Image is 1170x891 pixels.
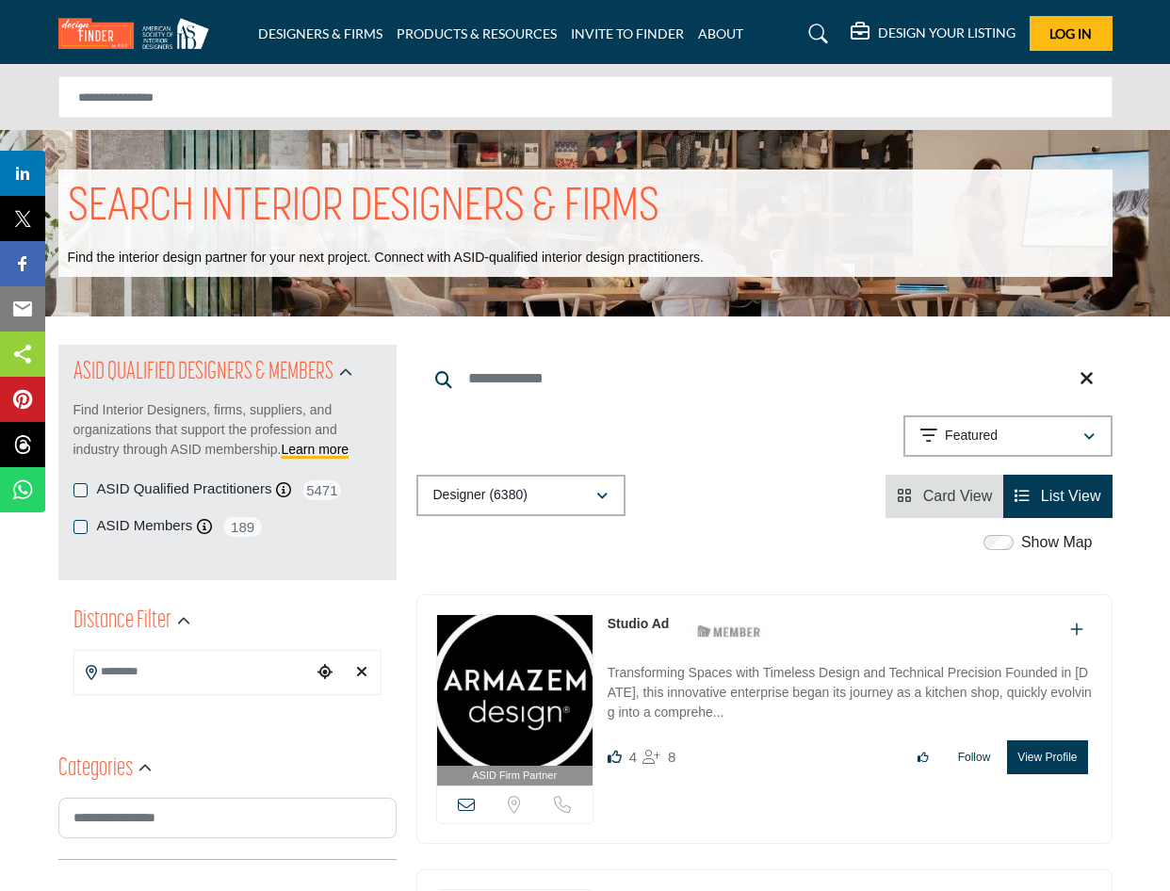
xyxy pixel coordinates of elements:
p: Find Interior Designers, firms, suppliers, and organizations that support the profession and indu... [73,400,382,460]
button: Log In [1030,16,1113,51]
div: Clear search location [348,653,375,693]
h2: Distance Filter [73,605,171,639]
a: Add To List [1070,622,1083,638]
a: View List [1015,488,1100,504]
a: Transforming Spaces with Timeless Design and Technical Precision Founded in [DATE], this innovati... [608,652,1093,726]
a: ASID Firm Partner [437,615,593,786]
img: Site Logo [58,18,219,49]
img: ASID Members Badge Icon [687,619,772,642]
input: Search Location [74,653,312,689]
button: Like listing [905,741,941,773]
input: ASID Members checkbox [73,520,88,534]
a: Studio Ad [608,616,670,631]
span: Card View [923,488,993,504]
span: Log In [1049,25,1092,41]
h2: Categories [58,753,133,786]
span: List View [1041,488,1101,504]
button: Designer (6380) [416,475,626,516]
input: Search Solutions [58,76,1113,118]
p: Find the interior design partner for your next project. Connect with ASID-qualified interior desi... [68,249,704,267]
h5: DESIGN YOUR LISTING [878,24,1016,41]
a: View Card [897,488,992,504]
span: 189 [221,515,264,539]
img: Studio Ad [437,615,593,766]
h2: ASID QUALIFIED DESIGNERS & MEMBERS [73,356,333,390]
p: Transforming Spaces with Timeless Design and Technical Precision Founded in [DATE], this innovati... [608,663,1093,726]
a: ABOUT [698,25,743,41]
li: Card View [886,475,1003,518]
a: DESIGNERS & FIRMS [258,25,382,41]
span: 4 [629,749,637,765]
input: Search Keyword [416,356,1113,401]
a: INVITE TO FINDER [571,25,684,41]
i: Likes [608,750,622,764]
a: PRODUCTS & RESOURCES [397,25,557,41]
span: ASID Firm Partner [472,768,557,784]
a: Learn more [282,442,349,457]
span: 5471 [301,478,343,502]
span: 8 [668,749,675,765]
input: ASID Qualified Practitioners checkbox [73,483,88,497]
div: Followers [642,746,675,769]
p: Featured [945,427,998,445]
li: List View [1003,475,1112,518]
div: DESIGN YOUR LISTING [851,23,1016,45]
label: Show Map [1021,531,1093,554]
p: Designer (6380) [433,486,528,505]
label: ASID Qualified Practitioners [97,478,272,500]
a: Search [790,19,840,49]
button: View Profile [1007,740,1087,774]
input: Search Category [58,798,397,838]
button: Featured [903,415,1113,457]
p: Studio Ad [608,614,670,634]
div: Choose your current location [311,653,338,693]
button: Follow [946,741,1003,773]
label: ASID Members [97,515,193,537]
h1: SEARCH INTERIOR DESIGNERS & FIRMS [68,179,659,237]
